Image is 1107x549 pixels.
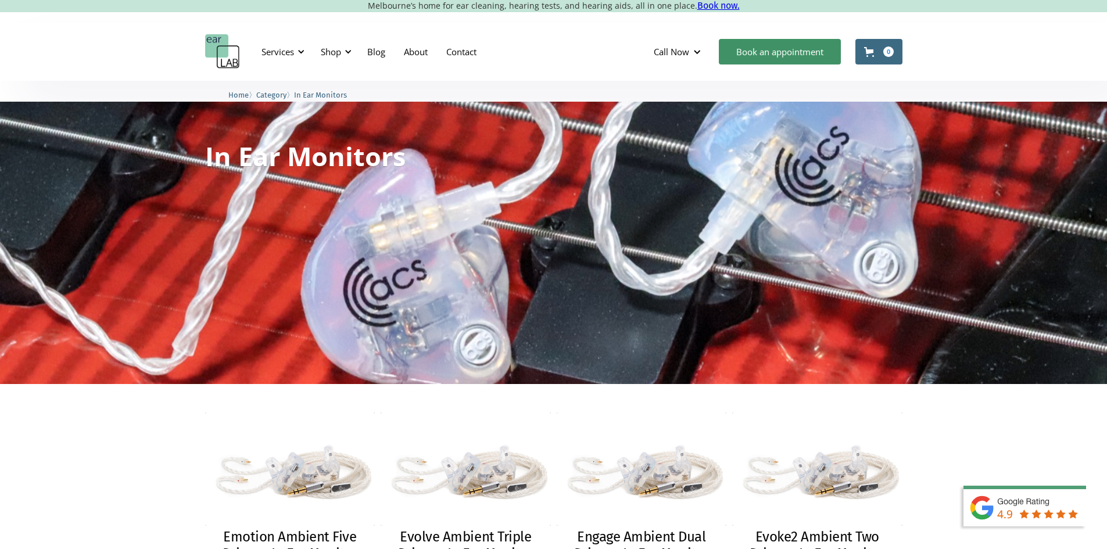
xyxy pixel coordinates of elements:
a: Category [256,89,286,100]
div: Shop [314,34,355,69]
a: Home [228,89,249,100]
img: Evolve Ambient Triple Driver – In Ear Monitor [381,412,551,526]
a: Contact [437,35,486,69]
div: Shop [321,46,341,58]
div: Services [255,34,308,69]
img: Emotion Ambient Five Driver – In Ear Monitor [205,412,375,526]
div: Call Now [654,46,689,58]
div: Services [261,46,294,58]
div: 0 [883,46,894,57]
img: Engage Ambient Dual Driver – In Ear Monitor [557,412,727,526]
li: 〉 [228,89,256,101]
li: 〉 [256,89,294,101]
a: In Ear Monitors [294,89,347,100]
a: Open cart [855,39,902,64]
span: Home [228,91,249,99]
img: Evoke2 Ambient Two Driver – In Ear Monitor [732,412,902,526]
span: Category [256,91,286,99]
div: Call Now [644,34,713,69]
span: In Ear Monitors [294,91,347,99]
a: Blog [358,35,395,69]
a: home [205,34,240,69]
h1: In Ear Monitors [205,143,406,169]
a: About [395,35,437,69]
a: Book an appointment [719,39,841,64]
